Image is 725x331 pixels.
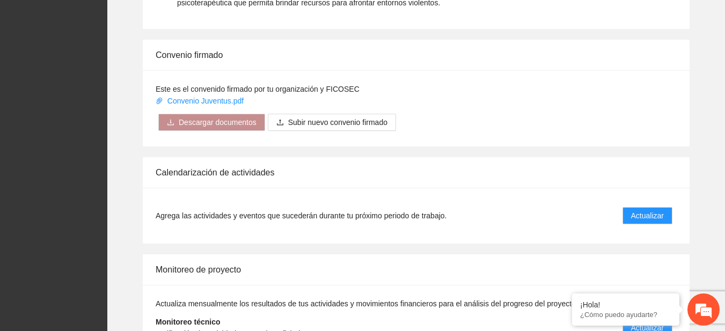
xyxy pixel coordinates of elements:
span: download [167,119,174,127]
button: uploadSubir nuevo convenio firmado [268,114,396,131]
div: Calendarización de actividades [156,157,677,188]
span: Actualizar [631,210,664,222]
div: Minimizar ventana de chat en vivo [176,5,202,31]
span: Actualiza mensualmente los resultados de tus actividades y movimientos financieros para el anális... [156,299,578,308]
span: Estamos en línea. [62,106,148,214]
p: ¿Cómo puedo ayudarte? [580,311,671,319]
div: Convenio firmado [156,40,677,70]
span: paper-clip [156,97,163,105]
textarea: Escriba su mensaje y pulse “Intro” [5,218,204,256]
button: Actualizar [623,207,672,224]
div: ¡Hola! [580,300,671,309]
span: Agrega las actividades y eventos que sucederán durante tu próximo periodo de trabajo. [156,210,446,222]
span: Descargar documentos [179,116,257,128]
button: downloadDescargar documentos [158,114,265,131]
a: Convenio Juventus.pdf [156,97,246,105]
span: upload [276,119,284,127]
div: Chatee con nosotros ahora [56,55,180,69]
span: uploadSubir nuevo convenio firmado [268,118,396,127]
span: Subir nuevo convenio firmado [288,116,387,128]
span: Este es el convenido firmado por tu organización y FICOSEC [156,85,360,93]
strong: Monitoreo técnico [156,318,221,326]
div: Monitoreo de proyecto [156,254,677,285]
